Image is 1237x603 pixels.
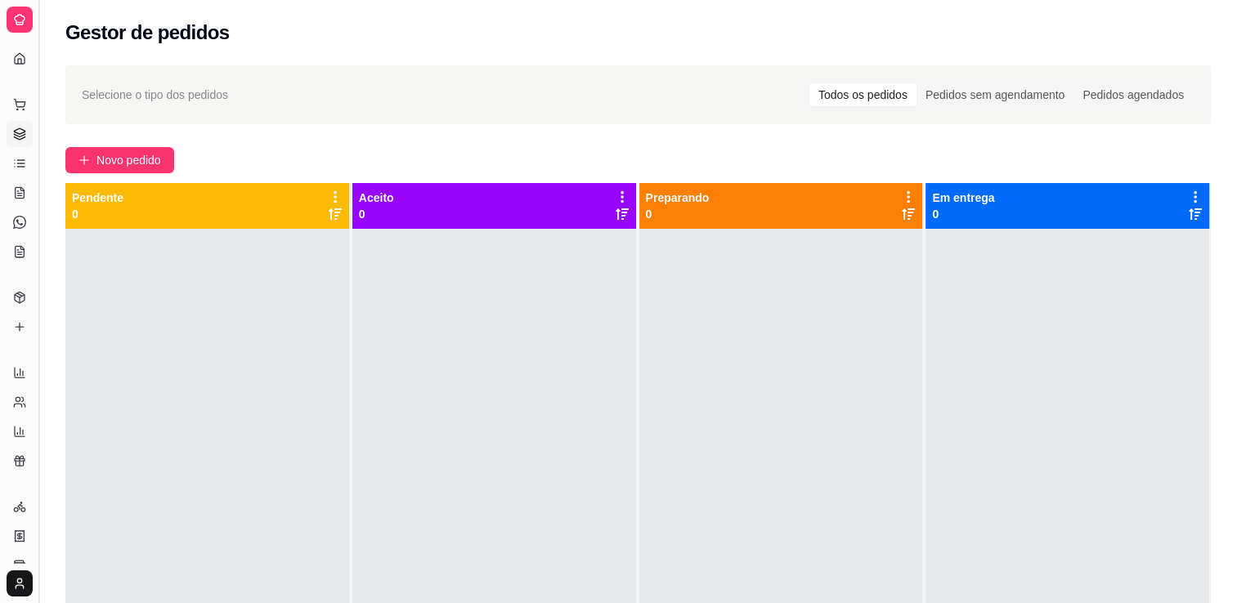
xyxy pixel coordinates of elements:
span: plus [78,154,90,166]
p: Pendente [72,190,123,206]
span: Novo pedido [96,151,161,169]
p: Em entrega [932,190,994,206]
span: Selecione o tipo dos pedidos [82,86,228,104]
p: 0 [646,206,710,222]
button: Novo pedido [65,147,174,173]
p: Preparando [646,190,710,206]
p: 0 [932,206,994,222]
div: Pedidos sem agendamento [917,83,1073,106]
div: Pedidos agendados [1073,83,1193,106]
div: Todos os pedidos [809,83,917,106]
h2: Gestor de pedidos [65,20,230,46]
p: 0 [72,206,123,222]
p: 0 [359,206,394,222]
p: Aceito [359,190,394,206]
